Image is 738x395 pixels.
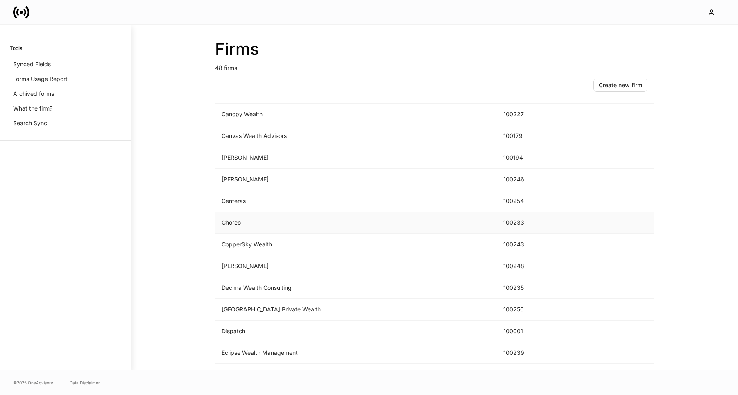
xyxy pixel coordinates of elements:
[497,169,559,190] td: 100246
[215,147,497,169] td: [PERSON_NAME]
[497,255,559,277] td: 100248
[215,190,497,212] td: Centeras
[215,321,497,342] td: Dispatch
[497,364,559,386] td: 100192
[215,277,497,299] td: Decima Wealth Consulting
[10,72,121,86] a: Forms Usage Report
[13,119,47,127] p: Search Sync
[215,299,497,321] td: [GEOGRAPHIC_DATA] Private Wealth
[215,39,654,59] h2: Firms
[215,234,497,255] td: CopperSky Wealth
[497,212,559,234] td: 100233
[70,379,100,386] a: Data Disclaimer
[497,190,559,212] td: 100254
[215,364,497,386] td: [PERSON_NAME] Management
[593,79,647,92] button: Create new firm
[10,44,22,52] h6: Tools
[497,342,559,364] td: 100239
[215,255,497,277] td: [PERSON_NAME]
[10,86,121,101] a: Archived forms
[10,101,121,116] a: What the firm?
[599,81,642,89] div: Create new firm
[10,116,121,131] a: Search Sync
[13,379,53,386] span: © 2025 OneAdvisory
[497,104,559,125] td: 100227
[497,234,559,255] td: 100243
[215,125,497,147] td: Canvas Wealth Advisors
[497,321,559,342] td: 100001
[13,75,68,83] p: Forms Usage Report
[13,104,52,113] p: What the firm?
[497,125,559,147] td: 100179
[497,147,559,169] td: 100194
[215,342,497,364] td: Eclipse Wealth Management
[497,277,559,299] td: 100235
[215,212,497,234] td: Choreo
[10,57,121,72] a: Synced Fields
[215,169,497,190] td: [PERSON_NAME]
[215,104,497,125] td: Canopy Wealth
[13,60,51,68] p: Synced Fields
[497,299,559,321] td: 100250
[13,90,54,98] p: Archived forms
[215,59,654,72] p: 48 firms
